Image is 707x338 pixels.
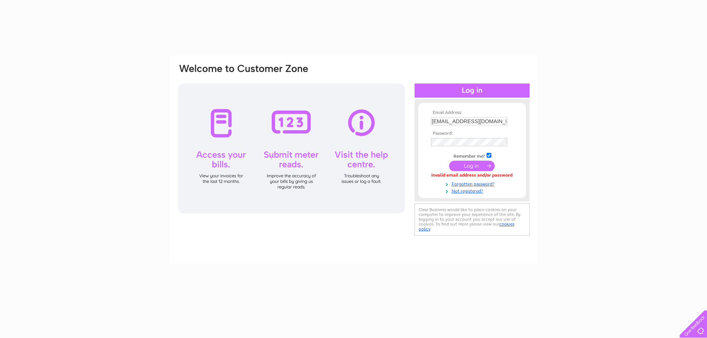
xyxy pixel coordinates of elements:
[431,187,515,194] a: Not registered?
[429,152,515,159] td: Remember me?
[429,110,515,115] th: Email Address:
[415,203,530,236] div: Clear Business would like to place cookies on your computer to improve your experience of the sit...
[449,161,495,171] input: Submit
[429,131,515,136] th: Password:
[419,221,514,232] a: cookies policy
[431,180,515,187] a: Forgotten password?
[431,173,513,178] div: Invalid email address and/or password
